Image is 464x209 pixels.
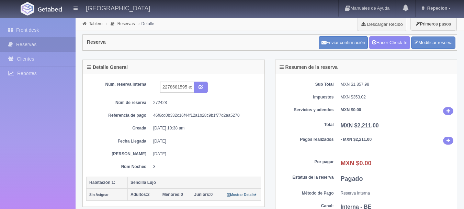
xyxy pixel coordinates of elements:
dt: Pagos realizados [279,137,334,143]
span: 0 [194,192,213,197]
dd: 272428 [153,100,256,106]
dt: Servicios y adendos [279,107,334,113]
b: - MXN $2,211.00 [341,137,372,142]
dd: [DATE] 10:38 am [153,125,256,131]
dt: Sub Total [279,82,334,87]
dd: [DATE] [153,151,256,157]
dt: Fecha Llegada [91,138,146,144]
h4: Reserva [87,40,106,45]
dd: MXN $353.02 [341,94,454,100]
b: Habitación 1: [89,180,115,185]
dt: Impuestos [279,94,334,100]
li: Detalle [137,20,156,27]
a: Tablero [89,21,102,26]
a: Hacer Check-In [369,36,410,49]
h4: Detalle General [87,65,128,70]
dt: [PERSON_NAME] [91,151,146,157]
img: Getabed [38,7,62,12]
dt: Por pagar [279,159,334,165]
a: Reservas [117,21,135,26]
dt: Núm. reserva interna [91,82,146,87]
dt: Método de Pago [279,190,334,196]
h4: Resumen de la reserva [280,65,338,70]
strong: Adultos: [131,192,147,197]
dd: 3 [153,164,256,170]
a: Modificar reserva [411,36,455,49]
img: Getabed [21,2,34,15]
dd: [DATE] [153,138,256,144]
a: Descargar Recibo [358,17,407,31]
small: Sin Asignar [89,193,109,197]
button: Enviar confirmación [319,36,368,49]
dt: Estatus de la reserva [279,175,334,180]
dt: Canal: [279,203,334,209]
b: MXN $0.00 [341,160,372,167]
span: 2 [131,192,149,197]
span: 0 [162,192,183,197]
dt: Núm Noches [91,164,146,170]
h4: [GEOGRAPHIC_DATA] [86,3,150,12]
dt: Referencia de pago [91,113,146,118]
th: Sencilla Lujo [128,177,261,189]
dt: Núm de reserva [91,100,146,106]
small: Mostrar Detalle [227,193,257,197]
dt: Creada [91,125,146,131]
dd: 46f6cd0b332c16f44f12a1b28c9b1f77d2aa5270 [153,113,256,118]
button: Primeros pasos [410,17,456,31]
b: MXN $0.00 [341,107,361,112]
dt: Total [279,122,334,128]
b: Pagado [341,175,363,182]
strong: Menores: [162,192,181,197]
b: MXN $2,211.00 [341,123,379,128]
dd: Reserva Interna [341,190,454,196]
span: Repecion [426,6,448,11]
a: Mostrar Detalle [227,192,257,197]
dd: MXN $1,857.98 [341,82,454,87]
strong: Juniors: [194,192,210,197]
